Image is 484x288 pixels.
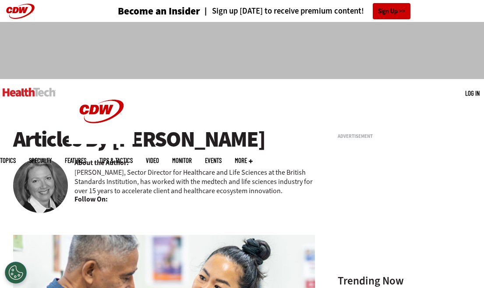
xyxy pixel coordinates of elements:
iframe: advertisement [338,142,469,252]
a: Become an Insider [118,6,200,16]
img: Jeanne Greathouse [13,158,68,213]
h3: Trending Now [338,275,469,286]
div: Cookies Settings [5,262,27,284]
a: Log in [465,89,480,97]
span: More [235,157,253,164]
a: Tips & Tactics [99,157,133,164]
span: Specialty [29,157,52,164]
button: Open Preferences [5,262,27,284]
a: Events [205,157,222,164]
img: Home [3,88,56,97]
a: Sign Up [373,3,410,19]
a: Video [146,157,159,164]
img: Home [69,79,134,144]
a: Features [65,157,86,164]
b: Follow On: [74,194,108,204]
div: User menu [465,89,480,98]
a: MonITor [172,157,192,164]
a: Sign up [DATE] to receive premium content! [200,7,364,15]
p: [PERSON_NAME], Sector Director for Healthcare and Life Sciences at the British Standards Institut... [74,168,315,195]
iframe: advertisement [83,31,402,70]
a: CDW [69,137,134,146]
